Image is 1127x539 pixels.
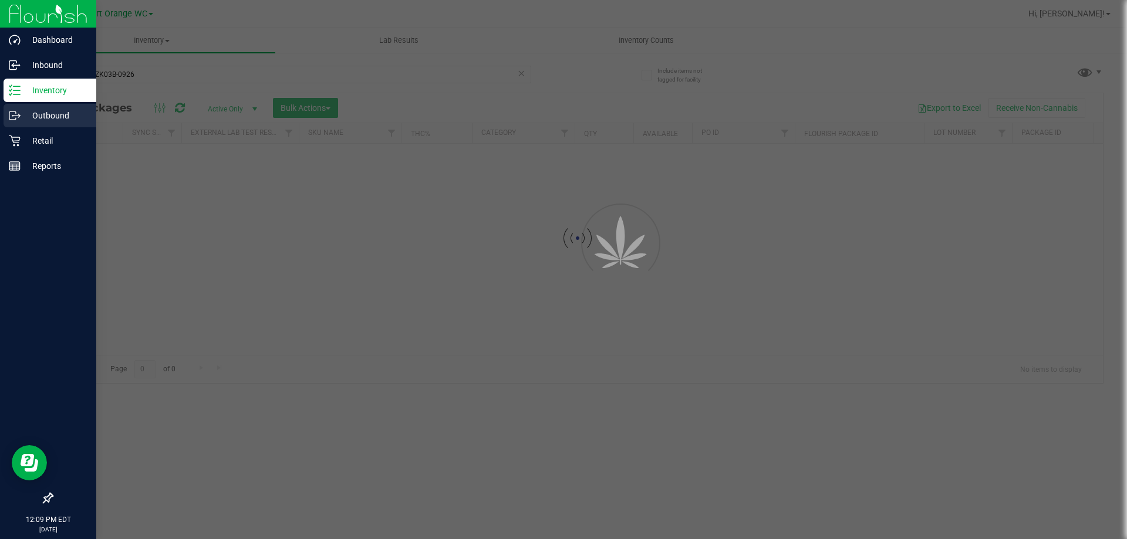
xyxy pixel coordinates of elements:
[21,109,91,123] p: Outbound
[21,58,91,72] p: Inbound
[5,525,91,534] p: [DATE]
[9,160,21,172] inline-svg: Reports
[21,159,91,173] p: Reports
[9,110,21,121] inline-svg: Outbound
[12,445,47,480] iframe: Resource center
[9,84,21,96] inline-svg: Inventory
[9,34,21,46] inline-svg: Dashboard
[21,83,91,97] p: Inventory
[9,135,21,147] inline-svg: Retail
[21,134,91,148] p: Retail
[21,33,91,47] p: Dashboard
[9,59,21,71] inline-svg: Inbound
[5,514,91,525] p: 12:09 PM EDT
